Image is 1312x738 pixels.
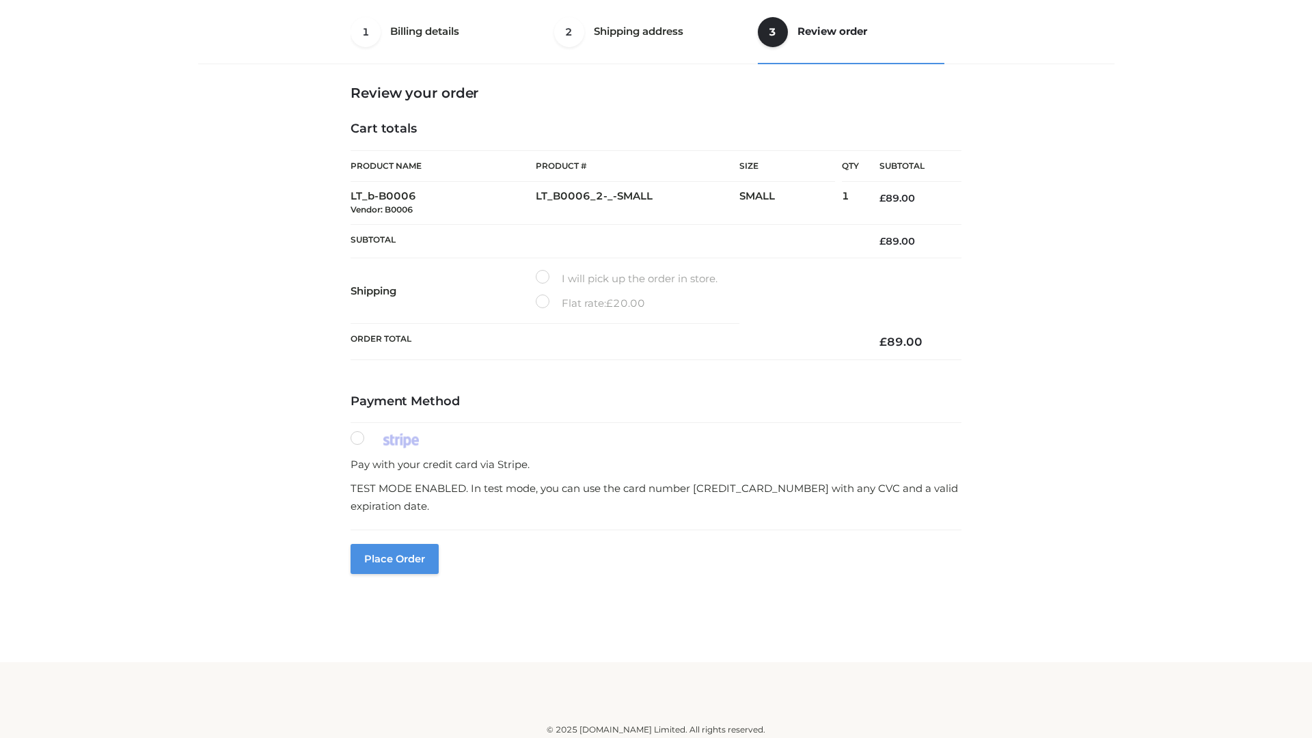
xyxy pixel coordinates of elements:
small: Vendor: B0006 [351,204,413,215]
bdi: 89.00 [879,192,915,204]
th: Shipping [351,258,536,324]
h4: Cart totals [351,122,961,137]
td: LT_b-B0006 [351,182,536,225]
label: Flat rate: [536,295,645,312]
p: TEST MODE ENABLED. In test mode, you can use the card number [CREDIT_CARD_NUMBER] with any CVC an... [351,480,961,515]
bdi: 89.00 [879,335,922,348]
td: 1 [842,182,859,225]
th: Size [739,151,835,182]
td: SMALL [739,182,842,225]
th: Subtotal [859,151,961,182]
bdi: 89.00 [879,235,915,247]
span: £ [879,192,886,204]
span: £ [879,335,887,348]
label: I will pick up the order in store. [536,270,717,288]
span: £ [606,297,613,310]
th: Product # [536,150,739,182]
td: LT_B0006_2-_-SMALL [536,182,739,225]
th: Order Total [351,324,859,360]
div: © 2025 [DOMAIN_NAME] Limited. All rights reserved. [203,723,1109,737]
button: Place order [351,544,439,574]
th: Qty [842,150,859,182]
h4: Payment Method [351,394,961,409]
h3: Review your order [351,85,961,101]
span: £ [879,235,886,247]
th: Product Name [351,150,536,182]
p: Pay with your credit card via Stripe. [351,456,961,474]
th: Subtotal [351,224,859,258]
bdi: 20.00 [606,297,645,310]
